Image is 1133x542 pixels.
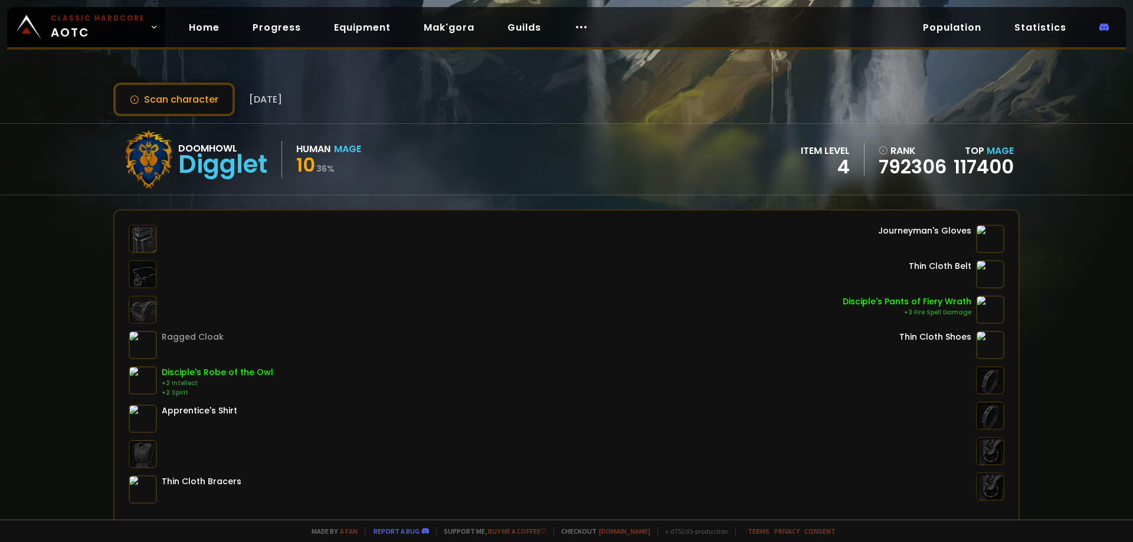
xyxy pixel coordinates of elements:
a: [DOMAIN_NAME] [599,527,650,536]
a: Population [913,15,991,40]
button: Scan character [113,83,235,116]
div: Journeyman's Gloves [878,225,971,237]
div: +3 Fire Spell Damage [843,308,971,317]
span: AOTC [51,13,145,41]
a: Guilds [498,15,551,40]
div: 4 [801,158,850,176]
a: Buy me a coffee [488,527,546,536]
div: Doomhowl [178,141,267,156]
div: Thin Cloth Shoes [899,331,971,343]
img: item-2960 [976,225,1004,253]
img: item-6096 [129,405,157,433]
img: item-3600 [129,475,157,504]
img: item-2117 [976,331,1004,359]
span: Support me, [436,527,546,536]
span: Checkout [554,527,650,536]
span: Mage [987,144,1014,157]
div: Ragged Cloak [162,331,224,343]
a: Home [179,15,229,40]
div: Digglet [178,156,267,173]
div: Thin Cloth Belt [909,260,971,272]
div: Disciple's Robe of the Owl [162,366,273,379]
a: Report a bug [374,527,420,536]
img: item-6267 [976,295,1004,324]
div: Apprentice's Shirt [162,405,237,417]
a: Classic HardcoreAOTC [7,7,165,47]
div: rank [879,143,947,158]
a: Privacy [774,527,800,536]
div: Disciple's Pants of Fiery Wrath [843,295,971,308]
img: item-3599 [976,260,1004,288]
div: +2 Spirit [162,388,273,398]
span: Made by [304,527,358,536]
a: 792306 [879,158,947,176]
div: Human [296,142,330,156]
a: Equipment [325,15,400,40]
div: Thin Cloth Bracers [162,475,241,488]
a: Consent [804,527,836,536]
small: 36 % [316,163,335,175]
a: 117400 [954,153,1014,180]
div: +2 Intellect [162,379,273,388]
img: item-1372 [129,331,157,359]
a: Terms [748,527,769,536]
div: Top [954,143,1014,158]
a: Statistics [1005,15,1076,40]
span: 10 [296,152,315,178]
span: v. d752d5 - production [657,527,728,536]
small: Classic Hardcore [51,13,145,24]
div: item level [801,143,850,158]
a: a fan [340,527,358,536]
a: Progress [243,15,310,40]
span: [DATE] [249,92,282,107]
div: Mage [334,142,361,156]
img: item-6512 [129,366,157,395]
a: Mak'gora [414,15,484,40]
